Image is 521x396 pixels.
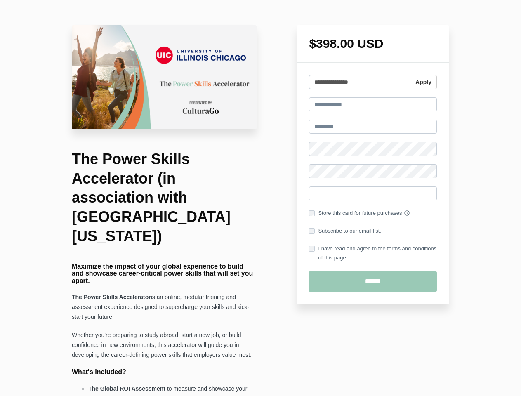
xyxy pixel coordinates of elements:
[309,226,381,236] label: Subscribe to our email list.
[72,294,151,300] strong: The Power Skills Accelerator
[72,150,257,246] h1: The Power Skills Accelerator (in association with [GEOGRAPHIC_DATA][US_STATE])
[72,368,257,376] h4: What's Included?
[314,187,432,202] iframe: Secure card payment input frame
[72,292,257,322] p: is an online, modular training and assessment experience designed to supercharge your skills and ...
[410,75,437,89] button: Apply
[309,38,437,50] h1: $398.00 USD
[309,246,315,252] input: I have read and agree to the terms and conditions of this page.
[72,25,257,129] img: 2e6ed07-6035-c5ec-71dc-78a87b8cb0a8_UIC_.png
[309,228,315,234] input: Subscribe to our email list.
[309,210,315,216] input: Store this card for future purchases
[309,244,437,262] label: I have read and agree to the terms and conditions of this page.
[88,385,165,392] strong: The Global ROI Assessment
[72,263,257,285] h4: Maximize the impact of your global experience to build and showcase career-critical power skills ...
[72,330,257,360] p: Whether you're preparing to study abroad, start a new job, or build confidence in new environment...
[309,209,437,218] label: Store this card for future purchases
